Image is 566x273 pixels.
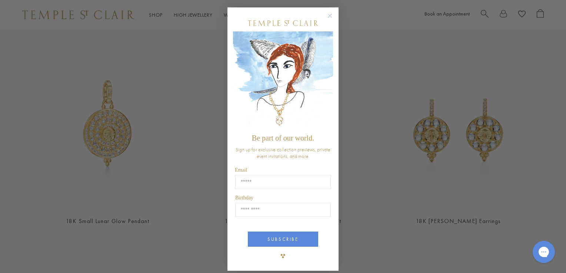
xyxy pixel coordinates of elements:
span: Birthday [235,195,253,200]
span: Email [235,167,247,173]
iframe: Gorgias live chat messenger [529,238,559,266]
img: c4a9eb12-d91a-4d4a-8ee0-386386f4f338.jpeg [233,31,333,130]
img: Temple St. Clair [248,20,318,26]
span: Be part of our world. [252,134,314,142]
img: TSC [276,249,290,263]
button: SUBSCRIBE [248,232,318,247]
span: Sign up for exclusive collection previews, private event invitations, and more. [236,146,330,159]
input: Email [235,175,331,189]
button: Close dialog [329,15,338,24]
